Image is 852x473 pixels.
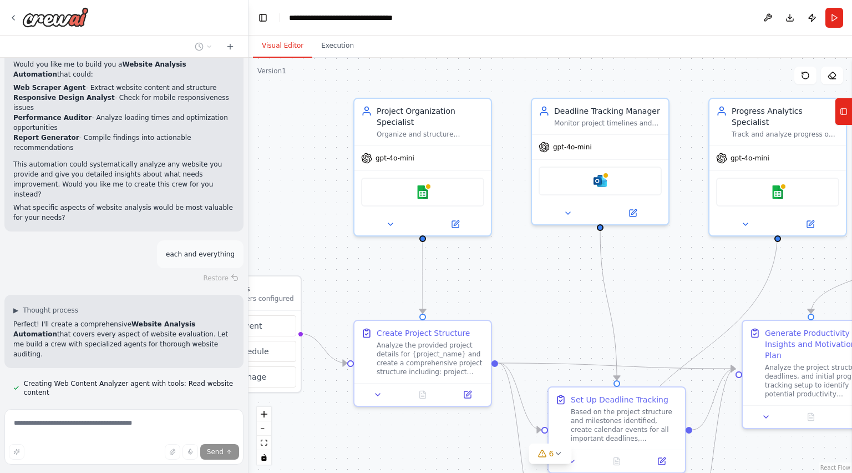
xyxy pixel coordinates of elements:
[376,154,414,163] span: gpt-4o-mini
[708,98,847,236] div: Progress Analytics SpecialistTrack and analyze progress on goals and projects, identify productiv...
[498,358,735,374] g: Edge from dc820025-6976-4c34-81f8-a8c1a77c244e to 237ff49a-c0dd-4cb7-bbdf-f72af56c6519
[182,444,198,460] button: Click to speak your automation idea
[377,105,484,128] div: Project Organization Specialist
[24,379,235,397] span: Creating Web Content Analyzer agent with tools: Read website content
[253,34,312,58] button: Visual Editor
[529,444,572,464] button: 6
[13,203,235,223] p: What specific aspects of website analysis would be most valuable for your needs?
[601,207,664,220] button: Open in side panel
[498,358,541,435] g: Edge from dc820025-6976-4c34-81f8-a8c1a77c244e to 063bca79-cf3a-4e58-8c22-4f8dbedec5ef
[300,328,347,369] g: Edge from triggers to dc820025-6976-4c34-81f8-a8c1a77c244e
[531,98,670,225] div: Deadline Tracking ManagerMonitor project timelines and deadlines, create calendar events for impo...
[13,59,235,79] p: Would you like me to build you a that could:
[257,407,271,421] button: zoom in
[13,159,235,199] p: This automation could systematically analyze any website you provide and give you detailed insigh...
[190,40,217,53] button: Switch to previous chat
[200,444,239,460] button: Send
[257,407,271,465] div: React Flow controls
[187,275,302,393] div: TriggersNo triggers configuredEventScheduleManage
[22,7,89,27] img: Logo
[399,388,447,401] button: No output available
[257,450,271,465] button: toggle interactivity
[642,455,681,468] button: Open in side panel
[257,436,271,450] button: fit view
[13,319,235,359] p: Perfect! I'll create a comprehensive that covers every aspect of website evaluation. Let me build...
[692,363,735,435] g: Edge from 063bca79-cf3a-4e58-8c22-4f8dbedec5ef to 237ff49a-c0dd-4cb7-bbdf-f72af56c6519
[236,371,267,383] span: Manage
[771,185,784,199] img: Google sheets
[553,143,592,152] span: gpt-4o-mini
[377,341,484,376] div: Analyze the provided project details for {project_name} and create a comprehensive project struct...
[788,410,835,424] button: No output available
[9,444,24,460] button: Improve this prompt
[13,93,235,113] li: - Check for mobile responsiveness issues
[554,119,662,128] div: Monitor project timelines and deadlines, create calendar events for important milestones, and pro...
[377,130,484,139] div: Organize and structure personal projects by creating comprehensive project plans, categorizing ta...
[377,328,470,339] div: Create Project Structure
[594,174,607,188] img: Microsoft outlook
[13,84,86,92] strong: Web Scraper Agent
[13,94,115,102] strong: Responsive Design Analyst
[13,113,235,133] li: - Analyze loading times and optimization opportunities
[219,294,294,303] p: No triggers configured
[13,306,78,315] button: ▶Thought process
[732,105,839,128] div: Progress Analytics Specialist
[417,230,428,313] g: Edge from 1d5537a7-a095-4761-9e2e-8fd8ecab7bb0 to dc820025-6976-4c34-81f8-a8c1a77c244e
[594,455,641,468] button: No output available
[353,320,492,407] div: Create Project StructureAnalyze the provided project details for {project_name} and create a comp...
[424,218,486,231] button: Open in side panel
[165,444,180,460] button: Upload files
[820,465,850,471] a: React Flow attribution
[255,10,271,26] button: Hide left sidebar
[13,134,79,142] strong: Report Generator
[207,447,224,456] span: Send
[416,185,429,199] img: Google sheets
[732,130,839,139] div: Track and analyze progress on goals and projects, identify productivity patterns, and provide dat...
[233,346,268,357] span: Schedule
[571,407,678,443] div: Based on the project structure and milestones identified, create calendar events for all importan...
[448,388,486,401] button: Open in side panel
[779,218,841,231] button: Open in side panel
[240,320,262,331] span: Event
[221,40,239,53] button: Start a new chat
[571,394,668,405] div: Set Up Deadline Tracking
[353,98,492,236] div: Project Organization SpecialistOrganize and structure personal projects by creating comprehensive...
[257,67,286,76] div: Version 1
[219,283,294,294] h3: Triggers
[23,306,78,315] span: Thought process
[595,230,622,380] g: Edge from 83e8b09e-ca5a-426a-8213-92b48b9d1a4f to 063bca79-cf3a-4e58-8c22-4f8dbedec5ef
[312,34,363,58] button: Execution
[13,306,18,315] span: ▶
[257,421,271,436] button: zoom out
[549,448,554,459] span: 6
[731,154,769,163] span: gpt-4o-mini
[13,83,235,93] li: - Extract website content and structure
[13,133,235,153] li: - Compile findings into actionable recommendations
[166,249,235,259] p: each and everything
[13,114,92,122] strong: Performance Auditor
[289,12,428,23] nav: breadcrumb
[554,105,662,117] div: Deadline Tracking Manager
